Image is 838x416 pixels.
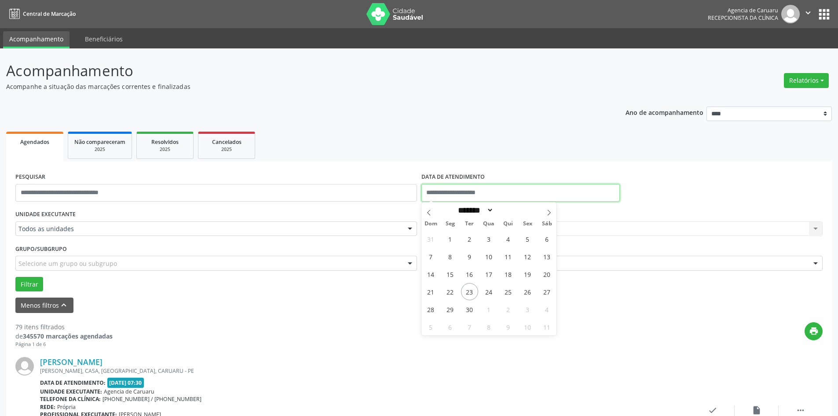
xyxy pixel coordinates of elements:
[59,300,69,310] i: keyboard_arrow_up
[480,301,498,318] span: Outubro 1, 2025
[15,242,67,256] label: Grupo/Subgrupo
[479,221,498,227] span: Qua
[500,248,517,265] span: Setembro 11, 2025
[538,283,556,300] span: Setembro 27, 2025
[500,265,517,283] span: Setembro 18, 2025
[40,403,55,411] b: Rede:
[500,318,517,335] span: Outubro 9, 2025
[781,5,800,23] img: img
[442,301,459,318] span: Setembro 29, 2025
[151,138,179,146] span: Resolvidos
[422,318,439,335] span: Outubro 5, 2025
[422,230,439,247] span: Agosto 31, 2025
[816,7,832,22] button: apps
[537,221,556,227] span: Sáb
[500,230,517,247] span: Setembro 4, 2025
[708,405,717,415] i: check
[15,208,76,221] label: UNIDADE EXECUTANTE
[422,301,439,318] span: Setembro 28, 2025
[461,301,478,318] span: Setembro 30, 2025
[461,248,478,265] span: Setembro 9, 2025
[480,283,498,300] span: Setembro 24, 2025
[23,332,113,340] strong: 345570 marcações agendadas
[15,298,73,313] button: Menos filtroskeyboard_arrow_up
[461,230,478,247] span: Setembro 2, 2025
[752,405,761,415] i: insert_drive_file
[15,341,113,348] div: Página 1 de 6
[708,14,778,22] span: Recepcionista da clínica
[461,265,478,283] span: Setembro 16, 2025
[40,367,691,375] div: [PERSON_NAME], CASA, [GEOGRAPHIC_DATA], CARUARU - PE
[519,283,536,300] span: Setembro 26, 2025
[40,388,102,395] b: Unidade executante:
[6,7,76,21] a: Central de Marcação
[518,221,537,227] span: Sex
[421,170,485,184] label: DATA DE ATENDIMENTO
[460,221,479,227] span: Ter
[143,146,187,153] div: 2025
[40,357,102,367] a: [PERSON_NAME]
[15,357,34,376] img: img
[784,73,829,88] button: Relatórios
[519,248,536,265] span: Setembro 12, 2025
[708,7,778,14] div: Agencia de Caruaru
[422,283,439,300] span: Setembro 21, 2025
[498,221,518,227] span: Qui
[538,230,556,247] span: Setembro 6, 2025
[538,301,556,318] span: Outubro 4, 2025
[480,248,498,265] span: Setembro 10, 2025
[18,259,117,268] span: Selecione um grupo ou subgrupo
[20,138,49,146] span: Agendados
[440,221,460,227] span: Seg
[422,265,439,283] span: Setembro 14, 2025
[74,146,125,153] div: 2025
[15,170,45,184] label: PESQUISAR
[538,318,556,335] span: Outubro 11, 2025
[519,301,536,318] span: Outubro 3, 2025
[494,206,523,215] input: Year
[18,225,399,233] span: Todos as unidades
[809,326,819,336] i: print
[480,230,498,247] span: Setembro 3, 2025
[500,301,517,318] span: Outubro 2, 2025
[104,388,154,395] span: Agencia de Caruaru
[538,265,556,283] span: Setembro 20, 2025
[803,8,813,18] i: 
[442,265,459,283] span: Setembro 15, 2025
[455,206,494,215] select: Month
[79,31,129,47] a: Beneficiários
[422,248,439,265] span: Setembro 7, 2025
[519,230,536,247] span: Setembro 5, 2025
[461,283,478,300] span: Setembro 23, 2025
[519,265,536,283] span: Setembro 19, 2025
[519,318,536,335] span: Outubro 10, 2025
[442,248,459,265] span: Setembro 8, 2025
[442,283,459,300] span: Setembro 22, 2025
[461,318,478,335] span: Outubro 7, 2025
[57,403,76,411] span: Própria
[23,10,76,18] span: Central de Marcação
[626,107,703,118] p: Ano de acompanhamento
[15,277,43,292] button: Filtrar
[3,31,70,48] a: Acompanhamento
[442,318,459,335] span: Outubro 6, 2025
[15,331,113,341] div: de
[6,60,584,82] p: Acompanhamento
[538,248,556,265] span: Setembro 13, 2025
[796,405,805,415] i: 
[805,322,823,340] button: print
[6,82,584,91] p: Acompanhe a situação das marcações correntes e finalizadas
[40,395,101,403] b: Telefone da clínica:
[74,138,125,146] span: Não compareceram
[442,230,459,247] span: Setembro 1, 2025
[15,322,113,331] div: 79 itens filtrados
[480,265,498,283] span: Setembro 17, 2025
[212,138,242,146] span: Cancelados
[205,146,249,153] div: 2025
[102,395,201,403] span: [PHONE_NUMBER] / [PHONE_NUMBER]
[421,221,441,227] span: Dom
[480,318,498,335] span: Outubro 8, 2025
[500,283,517,300] span: Setembro 25, 2025
[107,378,144,388] span: [DATE] 07:30
[800,5,816,23] button: 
